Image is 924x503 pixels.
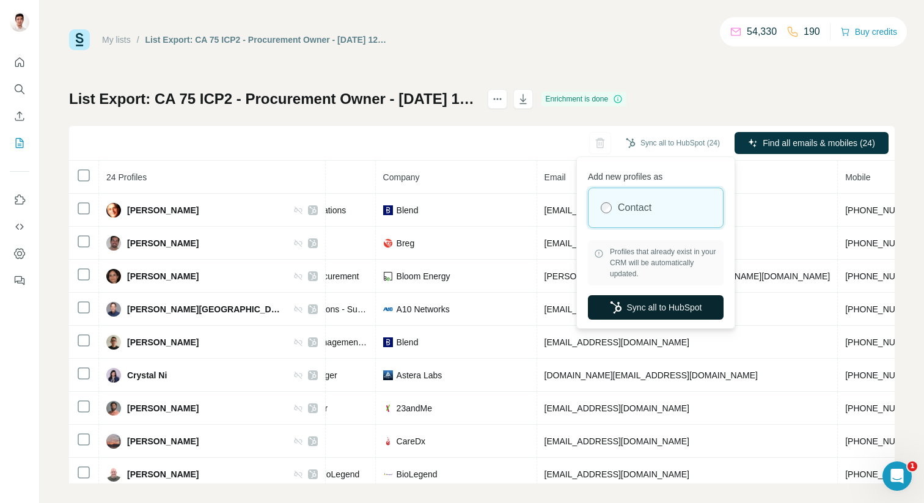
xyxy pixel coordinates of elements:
img: company-logo [383,403,393,413]
span: [EMAIL_ADDRESS][DOMAIN_NAME] [544,304,689,314]
span: [EMAIL_ADDRESS][DOMAIN_NAME] [544,205,689,215]
button: Use Surfe API [10,216,29,238]
p: 54,330 [747,24,777,39]
img: Surfe Logo [69,29,90,50]
span: Profiles that already exist in your CRM will be automatically updated. [610,246,717,279]
button: Enrich CSV [10,105,29,127]
span: [PHONE_NUMBER] [845,469,922,479]
img: Avatar [106,434,121,449]
span: Find all emails & mobiles (24) [763,137,875,149]
span: Email [544,172,566,182]
img: Avatar [106,203,121,218]
img: Avatar [106,269,121,284]
span: [PERSON_NAME][EMAIL_ADDRESS][PERSON_NAME][DOMAIN_NAME] [544,271,831,281]
span: [PHONE_NUMBER] [845,271,922,281]
span: [PERSON_NAME] [127,204,199,216]
span: [PHONE_NUMBER] [845,436,922,446]
span: [PERSON_NAME] [127,402,199,414]
button: Use Surfe on LinkedIn [10,189,29,211]
button: Search [10,78,29,100]
img: company-logo [383,469,393,479]
img: company-logo [383,370,393,380]
button: Quick start [10,51,29,73]
span: Mobile [845,172,870,182]
button: Buy credits [840,23,897,40]
span: CareDx [397,435,425,447]
span: Blend [397,204,419,216]
img: company-logo [383,271,393,281]
button: Dashboard [10,243,29,265]
span: [PHONE_NUMBER] [845,205,922,215]
img: Avatar [106,236,121,251]
span: Leader, Global Indirect Procurement [222,271,359,281]
span: [PERSON_NAME] [127,336,199,348]
img: company-logo [383,337,393,347]
span: A10 Networks [397,303,450,315]
span: [DOMAIN_NAME][EMAIL_ADDRESS][DOMAIN_NAME] [544,370,758,380]
div: List Export: CA 75 ICP2 - Procurement Owner - [DATE] 12:08 [145,34,388,46]
span: 1 [908,461,917,471]
span: [PERSON_NAME] [127,270,199,282]
span: [PHONE_NUMBER] [845,337,922,347]
span: BioLegend [397,468,438,480]
img: company-logo [383,238,393,248]
img: Avatar [10,12,29,32]
img: Avatar [106,335,121,350]
span: [PHONE_NUMBER] [845,238,922,248]
span: [PERSON_NAME] [127,435,199,447]
span: 23andMe [397,402,432,414]
span: 24 Profiles [106,172,147,182]
img: company-logo [383,205,393,215]
img: Avatar [106,467,121,482]
span: Astera Labs [397,369,442,381]
span: Company [383,172,420,182]
button: Sync all to HubSpot [588,295,724,320]
li: / [137,34,139,46]
span: Indirect Procurement Manager [222,370,337,380]
button: Sync all to HubSpot (24) [617,134,728,152]
p: 190 [804,24,820,39]
span: [PERSON_NAME] [127,237,199,249]
button: My lists [10,132,29,154]
div: Enrichment is done [541,92,626,106]
a: My lists [102,35,131,45]
span: Bloom Energy [397,270,450,282]
img: company-logo [383,436,393,446]
span: [PHONE_NUMBER] [845,370,922,380]
span: [PHONE_NUMBER] [845,304,922,314]
span: [EMAIL_ADDRESS][DOMAIN_NAME] [544,337,689,347]
span: [PERSON_NAME] [127,468,199,480]
img: Avatar [106,302,121,317]
span: [EMAIL_ADDRESS][DOMAIN_NAME] [544,436,689,446]
span: [EMAIL_ADDRESS][DOMAIN_NAME] [544,469,689,479]
span: [EMAIL_ADDRESS][DOMAIN_NAME] [544,403,689,413]
img: company-logo [383,304,393,314]
span: Blend [397,336,419,348]
iframe: Intercom live chat [882,461,912,491]
span: [EMAIL_ADDRESS][DOMAIN_NAME] [544,238,689,248]
button: Find all emails & mobiles (24) [735,132,889,154]
button: actions [488,89,507,109]
span: Breg [397,237,415,249]
span: Crystal Ni [127,369,167,381]
button: Feedback [10,270,29,292]
h1: List Export: CA 75 ICP2 - Procurement Owner - [DATE] 12:08 [69,89,477,109]
label: Contact [618,200,651,215]
img: Avatar [106,368,121,383]
span: [PHONE_NUMBER] [845,403,922,413]
img: Avatar [106,401,121,416]
span: [PERSON_NAME][GEOGRAPHIC_DATA] - [127,303,281,315]
p: Add new profiles as [588,166,724,183]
